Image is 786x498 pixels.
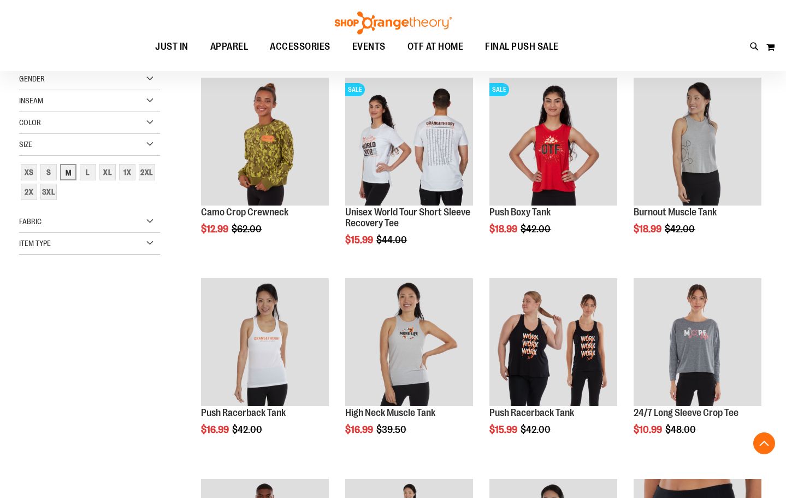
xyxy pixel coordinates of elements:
[489,83,509,96] span: SALE
[19,74,45,83] span: Gender
[340,273,478,462] div: product
[210,34,249,59] span: APPAREL
[98,162,117,182] a: XL
[489,207,551,218] a: Push Boxy Tank
[484,72,623,262] div: product
[345,78,473,207] a: Product image for Unisex World Tour Short Sleeve Recovery TeeSALE
[340,72,478,273] div: product
[489,78,617,207] a: Product image for Push Boxy TankSALE
[484,273,623,462] div: product
[345,235,375,245] span: $15.99
[155,34,188,59] span: JUST IN
[80,164,96,180] div: L
[397,34,475,60] a: OTF AT HOME
[665,424,698,435] span: $48.00
[39,162,58,182] a: S
[270,34,330,59] span: ACCESSORIES
[19,239,51,248] span: Item Type
[119,164,135,180] div: 1X
[40,164,57,180] div: S
[196,273,334,462] div: product
[196,72,334,262] div: product
[634,78,761,207] a: Product image for Burnout Muscle Tank
[352,34,386,59] span: EVENTS
[259,34,341,60] a: ACCESSORIES
[634,224,663,235] span: $18.99
[19,96,43,105] span: Inseam
[19,140,32,149] span: Size
[60,164,76,180] div: M
[634,278,761,408] a: Product image for 24/7 Long Sleeve Crop Tee
[232,224,263,235] span: $62.00
[376,424,408,435] span: $39.50
[485,34,559,59] span: FINAL PUSH SALE
[634,424,664,435] span: $10.99
[345,83,365,96] span: SALE
[521,224,552,235] span: $42.00
[489,407,574,418] a: Push Racerback Tank
[139,164,155,180] div: 2XL
[345,278,473,408] a: Product image for High Neck Muscle Tank
[39,182,58,202] a: 3XL
[19,217,42,226] span: Fabric
[201,278,329,406] img: Product image for Push Racerback Tank
[201,407,286,418] a: Push Racerback Tank
[345,207,470,229] a: Unisex World Tour Short Sleeve Recovery Tee
[201,224,230,235] span: $12.99
[489,278,617,406] img: Product image for Push Racerback Tank
[232,424,264,435] span: $42.00
[201,207,288,218] a: Camo Crop Crewneck
[345,407,435,418] a: High Neck Muscle Tank
[753,432,775,454] button: Back To Top
[99,164,116,180] div: XL
[341,34,397,60] a: EVENTS
[634,207,717,218] a: Burnout Muscle Tank
[117,162,137,182] a: 1X
[137,162,157,182] a: 2XL
[665,224,696,235] span: $42.00
[19,182,39,202] a: 2X
[628,273,767,462] div: product
[78,162,98,182] a: L
[333,11,453,34] img: Shop Orangetheory
[144,34,199,60] a: JUST IN
[489,78,617,206] img: Product image for Push Boxy Tank
[199,34,259,60] a: APPAREL
[345,278,473,406] img: Product image for High Neck Muscle Tank
[634,78,761,206] img: Product image for Burnout Muscle Tank
[201,78,329,206] img: Product image for Camo Crop Crewneck
[634,278,761,406] img: Product image for 24/7 Long Sleeve Crop Tee
[628,72,767,262] div: product
[407,34,464,59] span: OTF AT HOME
[345,424,375,435] span: $16.99
[201,424,231,435] span: $16.99
[521,424,552,435] span: $42.00
[21,164,37,180] div: XS
[19,162,39,182] a: XS
[19,118,41,127] span: Color
[40,184,57,200] div: 3XL
[201,78,329,207] a: Product image for Camo Crop Crewneck
[489,278,617,408] a: Product image for Push Racerback Tank
[58,162,78,182] a: M
[474,34,570,59] a: FINAL PUSH SALE
[634,407,738,418] a: 24/7 Long Sleeve Crop Tee
[21,184,37,200] div: 2X
[489,424,519,435] span: $15.99
[489,224,519,235] span: $18.99
[376,235,409,245] span: $44.00
[345,78,473,206] img: Product image for Unisex World Tour Short Sleeve Recovery Tee
[201,278,329,408] a: Product image for Push Racerback Tank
